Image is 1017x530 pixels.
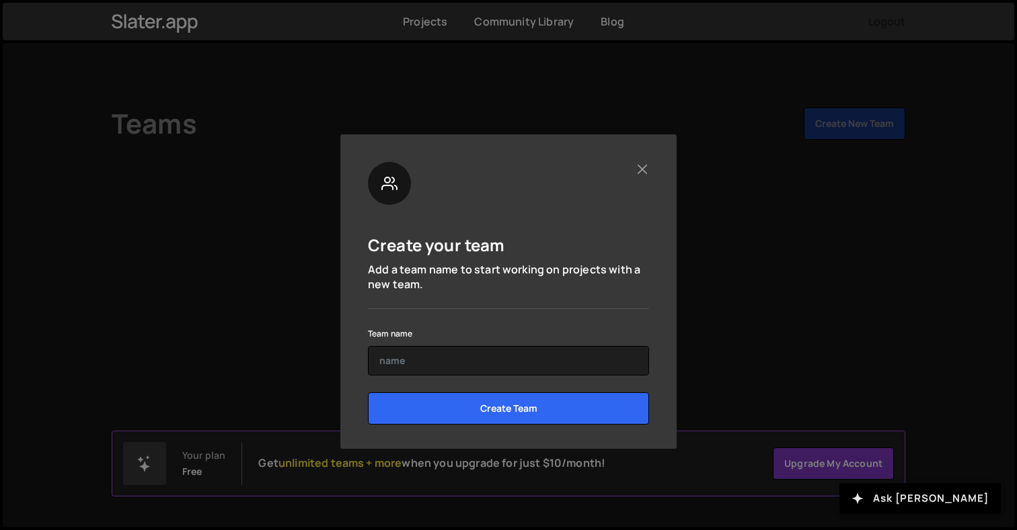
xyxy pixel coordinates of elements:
label: Team name [368,327,412,341]
input: Create Team [368,392,649,425]
button: Close [635,162,649,176]
h5: Create your team [368,234,505,255]
input: name [368,346,649,376]
button: Ask [PERSON_NAME] [839,483,1001,514]
p: Add a team name to start working on projects with a new team. [368,262,649,292]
